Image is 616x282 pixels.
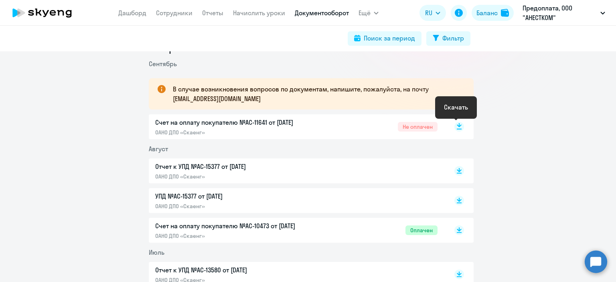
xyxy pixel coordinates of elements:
a: Счет на оплату покупателю №AC-11641 от [DATE]ОАНО ДПО «Скаенг»Не оплачен [155,118,438,136]
div: Фильтр [442,33,464,43]
span: Июль [149,248,164,256]
p: УПД №AC-15377 от [DATE] [155,191,324,201]
span: Ещё [359,8,371,18]
p: ОАНО ДПО «Скаенг» [155,203,324,210]
p: Отчет к УПД №AC-13580 от [DATE] [155,265,324,275]
p: ОАНО ДПО «Скаенг» [155,129,324,136]
a: УПД №AC-15377 от [DATE]ОАНО ДПО «Скаенг» [155,191,438,210]
a: Дашборд [118,9,146,17]
p: Предоплата, ООО "АНЕСТКОМ" [523,3,597,22]
p: В случае возникновения вопросов по документам, напишите, пожалуйста, на почту [EMAIL_ADDRESS][DOM... [173,84,459,103]
a: Счет на оплату покупателю №AC-10473 от [DATE]ОАНО ДПО «Скаенг»Оплачен [155,221,438,239]
div: Баланс [476,8,498,18]
a: Отчеты [202,9,223,17]
span: Август [149,145,168,153]
span: Оплачен [405,225,438,235]
button: Балансbalance [472,5,514,21]
button: Ещё [359,5,379,21]
p: ОАНО ДПО «Скаенг» [155,232,324,239]
button: Поиск за период [348,31,421,46]
a: Документооборот [295,9,349,17]
a: Отчет к УПД №AC-15377 от [DATE]ОАНО ДПО «Скаенг» [155,162,438,180]
span: Сентябрь [149,60,177,68]
button: RU [419,5,446,21]
div: Скачать [444,102,468,112]
p: ОАНО ДПО «Скаенг» [155,173,324,180]
span: RU [425,8,432,18]
p: Счет на оплату покупателю №AC-11641 от [DATE] [155,118,324,127]
div: Поиск за период [364,33,415,43]
p: Счет на оплату покупателю №AC-10473 от [DATE] [155,221,324,231]
span: Не оплачен [398,122,438,132]
button: Предоплата, ООО "АНЕСТКОМ" [519,3,609,22]
button: Фильтр [426,31,470,46]
p: Отчет к УПД №AC-15377 от [DATE] [155,162,324,171]
a: Сотрудники [156,9,192,17]
a: Начислить уроки [233,9,285,17]
img: balance [501,9,509,17]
